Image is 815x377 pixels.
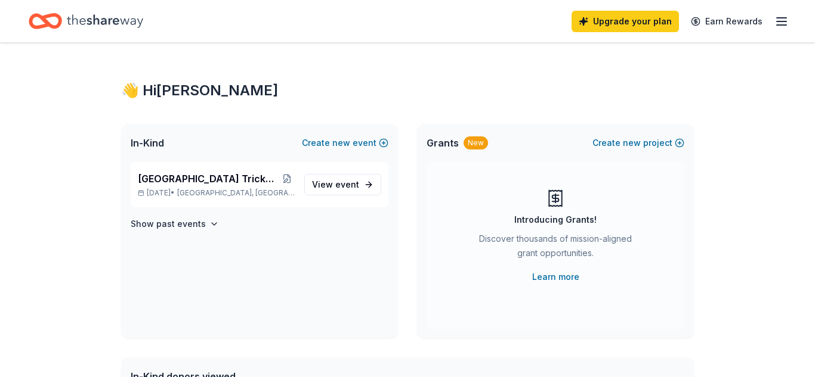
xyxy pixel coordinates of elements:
[332,136,350,150] span: new
[302,136,388,150] button: Createnewevent
[684,11,770,32] a: Earn Rewards
[29,7,143,35] a: Home
[572,11,679,32] a: Upgrade your plan
[121,81,694,100] div: 👋 Hi [PERSON_NAME]
[312,177,359,192] span: View
[532,270,579,284] a: Learn more
[464,136,488,149] div: New
[131,217,206,231] h4: Show past events
[138,188,295,198] p: [DATE] •
[427,136,459,150] span: Grants
[304,174,381,195] a: View event
[592,136,684,150] button: Createnewproject
[138,172,279,186] span: [GEOGRAPHIC_DATA] Tricky Tray Fundraiser
[131,217,219,231] button: Show past events
[177,188,295,198] span: [GEOGRAPHIC_DATA], [GEOGRAPHIC_DATA]
[131,136,164,150] span: In-Kind
[514,213,597,227] div: Introducing Grants!
[335,179,359,189] span: event
[474,232,637,265] div: Discover thousands of mission-aligned grant opportunities.
[623,136,641,150] span: new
